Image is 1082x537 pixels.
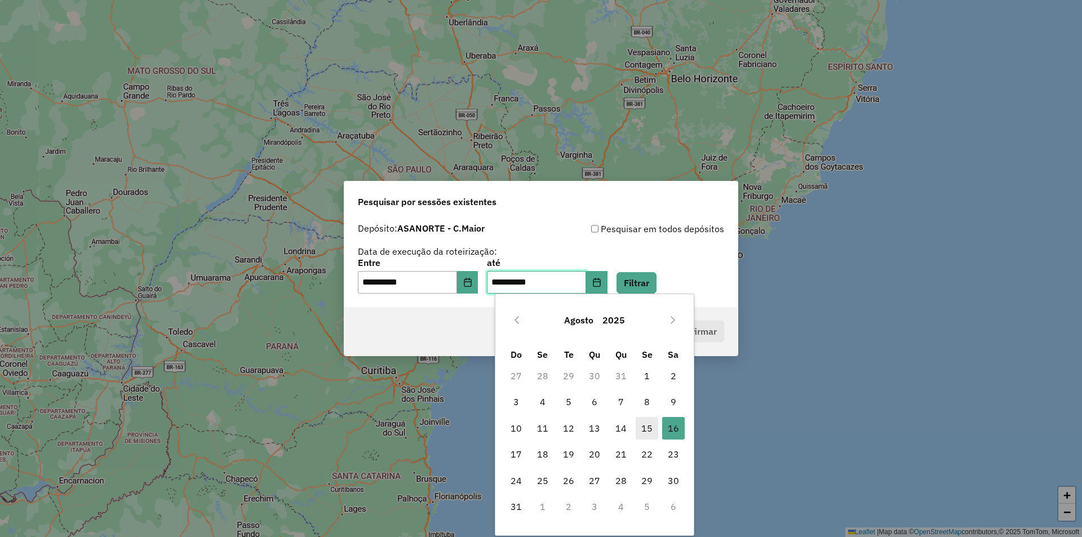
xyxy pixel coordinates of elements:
[610,443,632,465] span: 21
[636,417,658,440] span: 15
[397,223,485,234] strong: ASANORTE - C.Maior
[503,363,529,389] td: 27
[664,311,682,329] button: Next Month
[586,271,607,294] button: Choose Date
[556,467,582,493] td: 26
[636,365,658,387] span: 1
[634,441,660,467] td: 22
[505,469,527,492] span: 24
[636,390,658,413] span: 8
[634,363,660,389] td: 1
[358,256,478,269] label: Entre
[662,417,685,440] span: 16
[608,389,634,415] td: 7
[582,494,607,520] td: 3
[557,390,580,413] span: 5
[505,417,527,440] span: 10
[617,272,657,294] button: Filtrar
[556,389,582,415] td: 5
[610,469,632,492] span: 28
[560,307,598,334] button: Choose Month
[531,469,554,492] span: 25
[636,443,658,465] span: 22
[660,441,686,467] td: 23
[530,441,556,467] td: 18
[660,389,686,415] td: 9
[615,349,627,360] span: Qu
[636,469,658,492] span: 29
[530,389,556,415] td: 4
[503,415,529,441] td: 10
[531,417,554,440] span: 11
[503,467,529,493] td: 24
[505,495,527,518] span: 31
[556,494,582,520] td: 2
[537,349,548,360] span: Se
[608,415,634,441] td: 14
[583,417,606,440] span: 13
[556,441,582,467] td: 19
[557,469,580,492] span: 26
[503,441,529,467] td: 17
[564,349,574,360] span: Te
[662,365,685,387] span: 2
[358,195,496,208] span: Pesquisar por sessões existentes
[660,363,686,389] td: 2
[598,307,629,334] button: Choose Year
[608,441,634,467] td: 21
[582,441,607,467] td: 20
[668,349,679,360] span: Sa
[589,349,600,360] span: Qu
[503,389,529,415] td: 3
[610,417,632,440] span: 14
[660,467,686,493] td: 30
[582,415,607,441] td: 13
[511,349,522,360] span: Do
[557,417,580,440] span: 12
[530,363,556,389] td: 28
[487,256,607,269] label: até
[634,389,660,415] td: 8
[583,390,606,413] span: 6
[557,443,580,465] span: 19
[358,245,497,258] label: Data de execução da roteirização:
[541,222,724,236] div: Pesquisar em todos depósitos
[503,494,529,520] td: 31
[582,467,607,493] td: 27
[634,415,660,441] td: 15
[530,467,556,493] td: 25
[608,494,634,520] td: 4
[608,363,634,389] td: 31
[662,443,685,465] span: 23
[358,221,485,235] label: Depósito:
[642,349,653,360] span: Se
[495,294,694,535] div: Choose Date
[608,467,634,493] td: 28
[583,469,606,492] span: 27
[508,311,526,329] button: Previous Month
[634,467,660,493] td: 29
[505,390,527,413] span: 3
[660,415,686,441] td: 16
[531,390,554,413] span: 4
[583,443,606,465] span: 20
[556,363,582,389] td: 29
[610,390,632,413] span: 7
[634,494,660,520] td: 5
[505,443,527,465] span: 17
[531,443,554,465] span: 18
[556,415,582,441] td: 12
[582,389,607,415] td: 6
[660,494,686,520] td: 6
[582,363,607,389] td: 30
[530,494,556,520] td: 1
[662,390,685,413] span: 9
[662,469,685,492] span: 30
[457,271,478,294] button: Choose Date
[530,415,556,441] td: 11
